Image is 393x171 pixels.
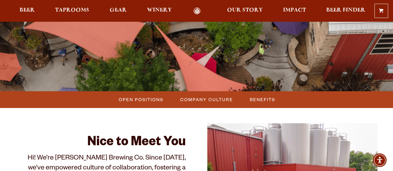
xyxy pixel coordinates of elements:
[115,95,167,104] a: Open Positions
[250,95,275,104] span: Benefits
[279,7,310,15] a: Impact
[119,95,163,104] span: Open Positions
[373,153,386,167] div: Accessibility Menu
[55,8,89,13] span: Taprooms
[16,7,39,15] a: Beer
[322,7,369,15] a: Beer Finder
[20,8,35,13] span: Beer
[227,8,263,13] span: Our Story
[326,8,365,13] span: Beer Finder
[143,7,176,15] a: Winery
[176,95,236,104] a: Company Culture
[110,8,127,13] span: Gear
[147,8,172,13] span: Winery
[246,95,278,104] a: Benefits
[106,7,131,15] a: Gear
[16,136,186,151] h2: Nice to Meet You
[185,7,209,15] a: Odell Home
[283,8,306,13] span: Impact
[223,7,267,15] a: Our Story
[51,7,93,15] a: Taprooms
[180,95,233,104] span: Company Culture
